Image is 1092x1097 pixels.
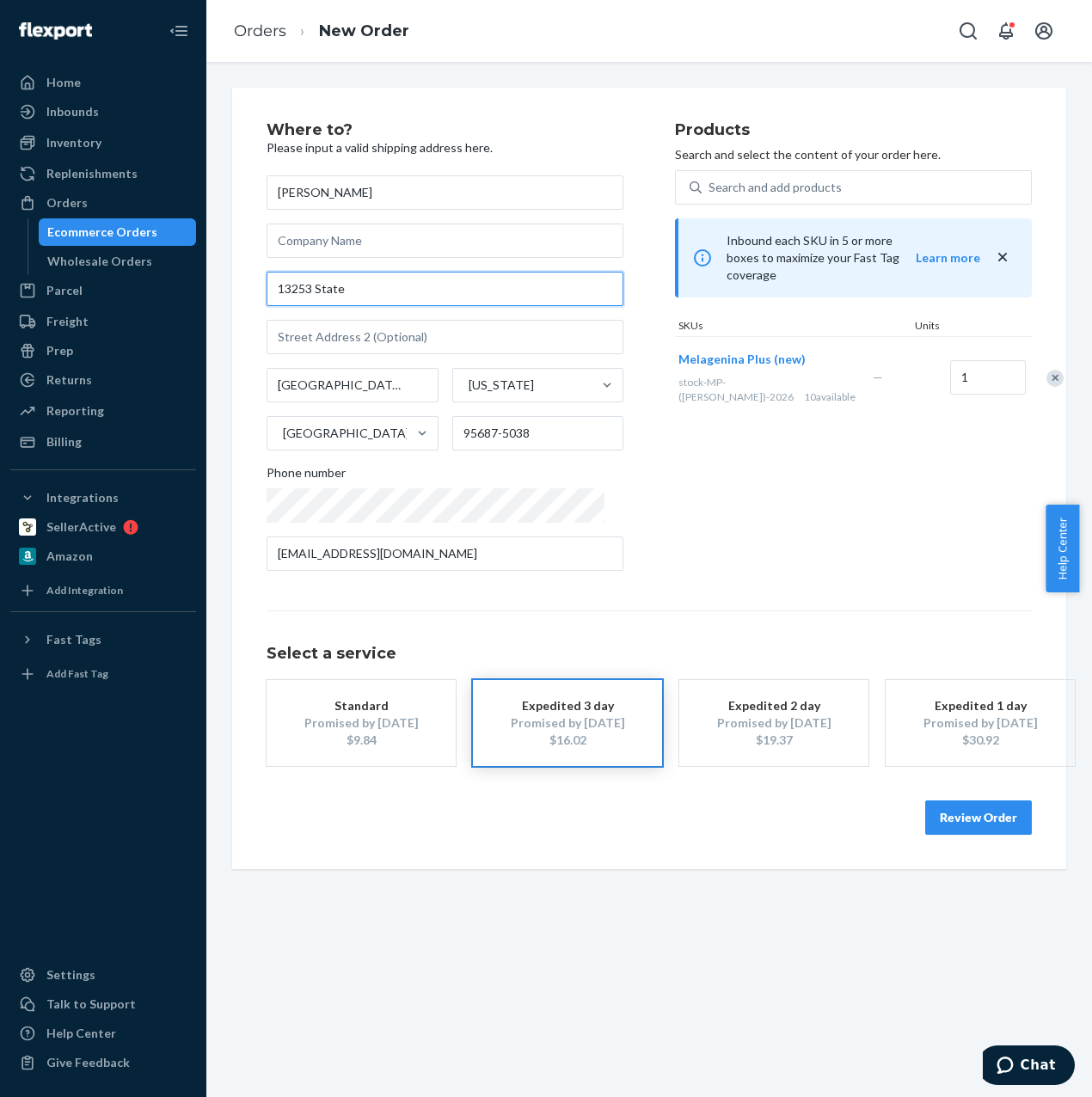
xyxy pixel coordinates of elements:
[46,74,81,91] div: Home
[292,732,430,749] div: $9.84
[10,990,196,1018] button: Talk to Support
[804,390,856,403] span: 10 available
[46,966,95,984] div: Settings
[499,732,636,749] div: $16.02
[911,714,1049,732] div: Promised by [DATE]
[678,351,806,368] button: Melagenina Plus (new)
[10,337,196,365] a: Prep
[162,14,196,48] button: Close Navigation
[267,536,623,571] input: Email (Only Required for International)
[983,1045,1075,1088] iframe: Opens a widget where you can chat to one of our agents
[10,129,196,156] a: Inventory
[267,646,1032,663] h1: Select a service
[10,98,196,126] a: Inbounds
[469,377,534,394] div: [US_STATE]
[267,224,623,258] input: Company Name
[1046,505,1079,592] button: Help Center
[911,318,989,336] div: Units
[473,680,662,766] button: Expedited 3 dayPromised by [DATE]$16.02
[10,660,196,688] a: Add Fast Tag
[675,218,1032,297] div: Inbound each SKU in 5 or more boxes to maximize your Fast Tag coverage
[46,1054,130,1071] div: Give Feedback
[267,368,439,402] input: City
[10,961,196,989] a: Settings
[46,342,73,359] div: Prep
[10,308,196,335] a: Freight
[10,366,196,394] a: Returns
[886,680,1075,766] button: Expedited 1 dayPromised by [DATE]$30.92
[267,464,346,488] span: Phone number
[911,732,1049,749] div: $30.92
[705,697,843,714] div: Expedited 2 day
[319,21,409,40] a: New Order
[46,402,104,420] div: Reporting
[267,175,623,210] input: First & Last Name
[678,376,794,403] span: stock-MP-([PERSON_NAME])-2026
[46,194,88,211] div: Orders
[678,352,806,366] span: Melagenina Plus (new)
[1046,370,1064,387] div: Remove Item
[925,800,1032,835] button: Review Order
[916,249,980,267] button: Learn more
[499,697,636,714] div: Expedited 3 day
[267,122,623,139] h2: Where to?
[46,548,93,565] div: Amazon
[10,69,196,96] a: Home
[709,179,842,196] div: Search and add products
[994,248,1011,267] button: close
[46,282,83,299] div: Parcel
[267,320,623,354] input: Street Address 2 (Optional)
[267,272,623,306] input: Street Address
[46,666,108,681] div: Add Fast Tag
[283,425,409,442] div: [GEOGRAPHIC_DATA]
[292,714,430,732] div: Promised by [DATE]
[10,484,196,512] button: Integrations
[46,583,123,598] div: Add Integration
[46,518,116,536] div: SellerActive
[267,139,623,156] p: Please input a valid shipping address here.
[19,22,92,40] img: Flexport logo
[46,631,101,648] div: Fast Tags
[46,134,101,151] div: Inventory
[675,146,1032,163] p: Search and select the content of your order here.
[10,160,196,187] a: Replenishments
[46,489,119,506] div: Integrations
[47,253,152,270] div: Wholesale Orders
[10,277,196,304] a: Parcel
[46,165,138,182] div: Replenishments
[10,397,196,425] a: Reporting
[467,377,469,394] input: [US_STATE]
[10,513,196,541] a: SellerActive
[46,103,99,120] div: Inbounds
[46,996,136,1013] div: Talk to Support
[46,1025,116,1042] div: Help Center
[46,313,89,330] div: Freight
[46,433,82,450] div: Billing
[220,6,423,57] ol: breadcrumbs
[39,218,197,246] a: Ecommerce Orders
[705,714,843,732] div: Promised by [DATE]
[499,714,636,732] div: Promised by [DATE]
[267,680,456,766] button: StandardPromised by [DATE]$9.84
[10,626,196,653] button: Fast Tags
[10,428,196,456] a: Billing
[1027,14,1061,48] button: Open account menu
[675,122,1032,139] h2: Products
[951,14,985,48] button: Open Search Box
[950,360,1026,395] input: Quantity
[10,1049,196,1076] button: Give Feedback
[10,577,196,604] a: Add Integration
[10,542,196,570] a: Amazon
[989,14,1023,48] button: Open notifications
[10,189,196,217] a: Orders
[452,416,624,450] input: ZIP Code
[873,370,883,384] span: —
[705,732,843,749] div: $19.37
[911,697,1049,714] div: Expedited 1 day
[292,697,430,714] div: Standard
[234,21,286,40] a: Orders
[675,318,911,336] div: SKUs
[39,248,197,275] a: Wholesale Orders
